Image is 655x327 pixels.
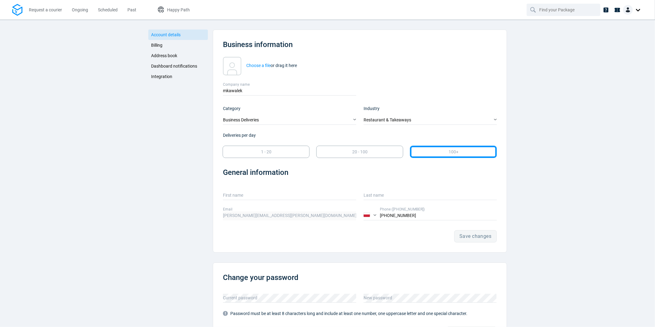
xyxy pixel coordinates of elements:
[72,7,88,12] span: Ongoing
[246,63,297,68] span: or drag it here
[364,106,380,111] span: Industry
[364,290,497,301] label: New password
[148,71,208,82] a: Integration
[223,57,241,75] img: User uploaded content
[12,4,22,16] img: Logo
[223,187,356,199] label: First name
[148,30,208,40] a: Account details
[246,63,271,68] strong: Choose a file
[223,273,298,282] span: Change your password
[223,40,293,49] span: Business information
[151,64,197,69] span: Dashboard notifications
[151,74,173,79] span: Integration
[148,50,208,61] a: Address book
[223,311,467,316] span: Password must be at least 8 characters long and include at least one number, one uppercase letter...
[449,149,458,155] p: 100+
[539,4,589,16] input: Find your Package
[352,149,368,155] p: 20 - 100
[127,7,136,12] span: Past
[148,40,208,50] a: Billing
[623,5,633,15] img: Client
[364,187,497,199] label: Last name
[151,32,181,37] span: Account details
[151,43,163,48] span: Billing
[223,207,356,212] label: Email
[223,106,240,111] span: Category
[223,168,288,177] span: General information
[98,7,118,12] span: Scheduled
[261,149,271,155] p: 1 - 20
[223,132,497,139] p: Deliveries per day
[223,116,356,125] div: Business Deliveries
[29,7,62,12] span: Request a courier
[151,53,177,58] span: Address book
[223,290,356,301] label: Current password
[364,212,370,217] img: Country flag
[364,116,497,125] div: Restaurant & Takeaways
[148,61,208,71] a: Dashboard notifications
[380,207,497,212] label: Phone ([PHONE_NUMBER])
[223,82,356,87] label: Company name
[167,7,190,12] span: Happy Path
